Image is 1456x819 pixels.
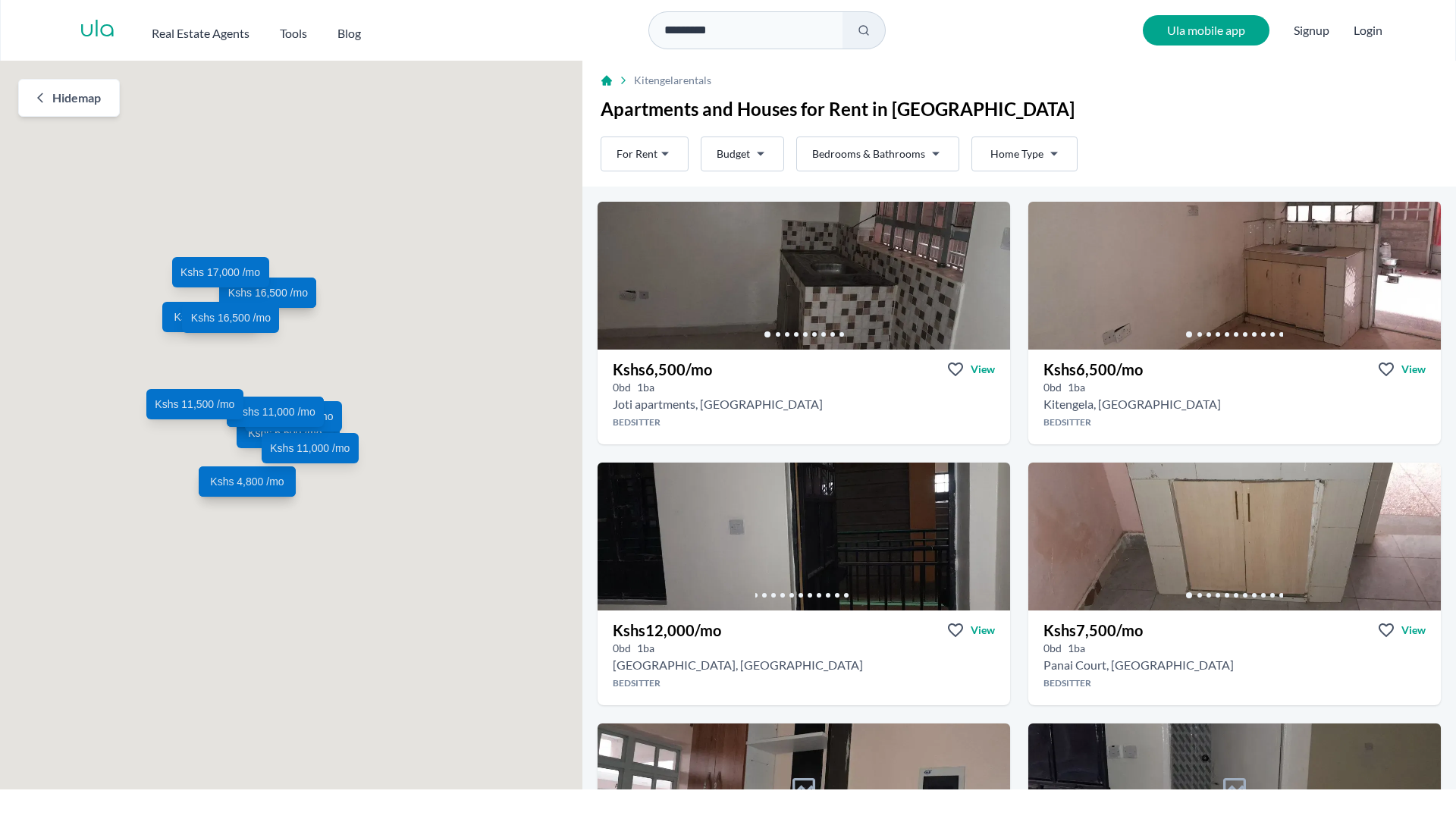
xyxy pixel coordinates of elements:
[598,463,1010,610] img: Bedsitter for rent - Kshs 12,000/mo - in Kitengela around Sajo Heights, Kitengela, Kenya, Kajiado...
[634,73,711,88] span: Kitengela rentals
[52,89,101,107] span: Hide map
[613,395,823,413] h2: Bedsitter for rent in Kitengela - Kshs 6,500/mo -Joti apartments, Kitengela, Kenya, Kajiado Count...
[219,278,316,308] a: Kshs 16,500 /mo
[155,397,234,412] span: Kshs 11,500 /mo
[613,656,863,674] h2: Bedsitter for rent in Kitengela - Kshs 12,000/mo -Sajo Heights, Kitengela, Kenya, Kajiado County ...
[236,404,315,419] span: Kshs 11,000 /mo
[1401,362,1426,377] span: View
[613,620,721,641] h3: Kshs 12,000 /mo
[1028,463,1441,610] img: Bedsitter for rent - Kshs 7,500/mo - in Kitengela Panai Court, Kitengela, Kenya, Kajiado County -...
[280,18,307,42] button: Tools
[80,17,115,44] a: ula
[199,466,296,496] a: Kshs 4,800 /mo
[227,397,324,427] a: Kshs 11,000 /mo
[1028,416,1441,428] h4: Bedsitter
[191,309,271,325] span: Kshs 16,500 /mo
[637,380,654,395] h5: 1 bathrooms
[1068,641,1085,656] h5: 1 bathrooms
[613,380,631,395] h5: 0 bedrooms
[162,301,259,331] a: Kshs 7,000 /mo
[1028,350,1441,444] a: Kshs6,500/moViewView property in detail0bd 1ba Kitengela, [GEOGRAPHIC_DATA]Bedsitter
[172,257,269,287] a: Kshs 17,000 /mo
[210,473,284,488] span: Kshs 4,800 /mo
[1354,21,1382,39] button: Login
[280,24,307,42] h2: Tools
[1043,395,1221,413] h2: Bedsitter for rent in Kitengela - Kshs 6,500/mo -Nana Apartments, Kitengela, Kenya, Kajiado Count...
[146,389,243,419] a: Kshs 11,500 /mo
[237,418,334,448] a: Kshs 6,500 /mo
[1043,380,1062,395] h5: 0 bedrooms
[598,677,1010,689] h4: Bedsitter
[1401,623,1426,638] span: View
[180,265,260,280] span: Kshs 17,000 /mo
[971,623,995,638] span: View
[990,146,1043,162] span: Home Type
[337,24,361,42] h2: Blog
[1143,15,1269,45] a: Ula mobile app
[1028,202,1441,350] img: Bedsitter for rent - Kshs 6,500/mo - in Kitengela Nana Apartments, Kitengela, Kenya, Kajiado Coun...
[1043,620,1143,641] h3: Kshs 7,500 /mo
[152,18,249,42] button: Real Estate Agents
[228,285,308,300] span: Kshs 16,500 /mo
[337,18,361,42] a: Blog
[637,641,654,656] h5: 1 bathrooms
[1294,15,1329,45] span: Signup
[1043,656,1234,674] h2: Bedsitter for rent in Kitengela - Kshs 7,500/mo -Panai Court, Kitengela, Kenya, Kajiado County co...
[598,416,1010,428] h4: Bedsitter
[812,146,925,162] span: Bedrooms & Bathrooms
[152,24,249,42] h2: Real Estate Agents
[598,610,1010,705] a: Kshs12,000/moViewView property in detail0bd 1ba [GEOGRAPHIC_DATA], [GEOGRAPHIC_DATA]Bedsitter
[1028,610,1441,705] a: Kshs7,500/moViewView property in detail0bd 1ba Panai Court, [GEOGRAPHIC_DATA]Bedsitter
[971,362,995,377] span: View
[598,202,1010,350] img: Bedsitter for rent - Kshs 6,500/mo - in Kitengela around Joti apartments, Kitengela, Kenya, Kajia...
[270,441,350,456] span: Kshs 11,000 /mo
[598,350,1010,444] a: Kshs6,500/moViewView property in detail0bd 1ba Joti apartments, [GEOGRAPHIC_DATA]Bedsitter
[262,433,359,463] a: Kshs 11,000 /mo
[1043,641,1062,656] h5: 0 bedrooms
[601,136,689,171] button: For Rent
[248,425,322,441] span: Kshs 6,500 /mo
[152,18,391,42] nav: Main
[701,136,784,171] button: Budget
[971,136,1078,171] button: Home Type
[1028,677,1441,689] h4: Bedsitter
[796,136,959,171] button: Bedrooms & Bathrooms
[174,309,248,324] span: Kshs 7,000 /mo
[1068,380,1085,395] h5: 1 bathrooms
[1043,359,1143,380] h3: Kshs 6,500 /mo
[601,97,1438,121] h1: Apartments and Houses for Rent in [GEOGRAPHIC_DATA]
[245,401,342,431] a: Kshs 11,000 /mo
[613,641,631,656] h5: 0 bedrooms
[717,146,750,162] span: Budget
[617,146,657,162] span: For Rent
[182,302,279,332] a: Kshs 16,500 /mo
[613,359,712,380] h3: Kshs 6,500 /mo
